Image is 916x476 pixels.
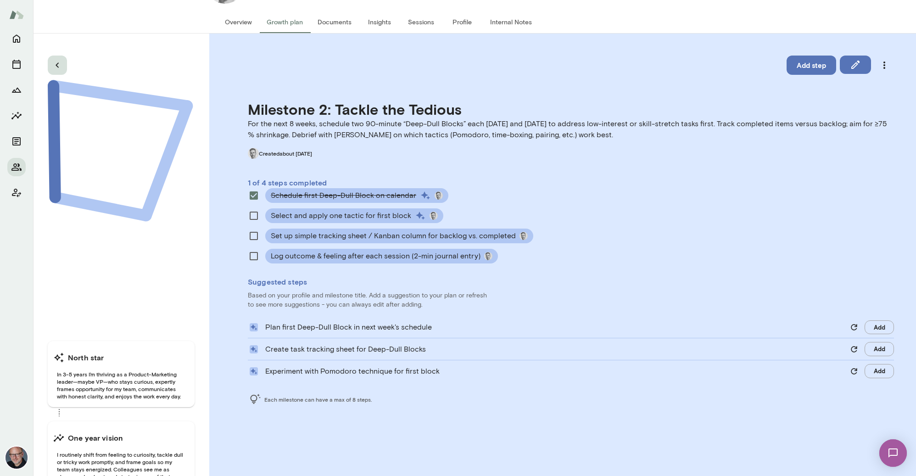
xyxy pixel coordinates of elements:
[248,118,894,140] p: For the next 8 weeks, schedule two 90-minute “Deep-Dull Blocks” each [DATE] and [DATE] to address...
[519,232,528,240] img: George Baier IV
[865,364,894,378] button: Add
[259,150,312,157] span: Created about [DATE]
[7,55,26,73] button: Sessions
[248,177,894,188] h6: 1 of 4 steps completed
[48,341,195,407] button: North starIn 3-5 years I’m thriving as a Product-Marketing leader—maybe VP—who stays curious, exp...
[441,11,483,33] button: Profile
[265,208,443,223] div: Select and apply one tactic for first blockGeorge Baier IV
[259,11,310,33] button: Growth plan
[271,210,411,221] span: Select and apply one tactic for first block
[6,447,28,469] img: Nick Gould
[310,11,359,33] button: Documents
[265,249,498,263] div: Log outcome & feeling after each session (2-min journal entry)George Baier IV
[7,29,26,48] button: Home
[7,81,26,99] button: Growth Plan
[248,101,894,118] h4: Milestone 2: Tackle the Tedious
[7,106,26,125] button: Insights
[7,132,26,151] button: Documents
[264,396,372,403] span: Each milestone can have a max of 8 steps.
[248,291,894,300] p: Based on your profile and milestone title. Add a suggestion to your plan or refresh
[68,352,104,363] h6: North star
[248,276,894,287] h6: Suggested steps
[400,11,441,33] button: Sessions
[271,230,516,241] span: Set up simple tracking sheet / Kanban column for backlog vs. completed
[787,56,836,75] button: Add step
[271,190,416,201] span: Schedule first Deep-Dull Block on calendar
[865,342,894,356] button: Add
[265,229,533,243] div: Set up simple tracking sheet / Kanban column for backlog vs. completedGeorge Baier IV
[483,11,539,33] button: Internal Notes
[484,252,492,260] img: George Baier IV
[435,191,443,200] img: George Baier IV
[265,322,843,333] p: Plan first Deep-Dull Block in next week's schedule
[359,11,400,33] button: Insights
[53,370,189,400] span: In 3-5 years I’m thriving as a Product-Marketing leader—maybe VP—who stays curious, expertly fram...
[248,300,894,309] p: to see more suggestions - you can always edit after adding.
[9,6,24,23] img: Mento
[248,148,259,159] img: George Baier IV
[430,212,438,220] img: George Baier IV
[7,158,26,176] button: Members
[265,366,843,377] p: Experiment with Pomodoro technique for first block
[68,432,123,443] h6: One year vision
[271,251,480,262] span: Log outcome & feeling after each session (2-min journal entry)
[7,184,26,202] button: Client app
[218,11,259,33] button: Overview
[865,320,894,335] button: Add
[265,344,843,355] p: Create task tracking sheet for Deep-Dull Blocks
